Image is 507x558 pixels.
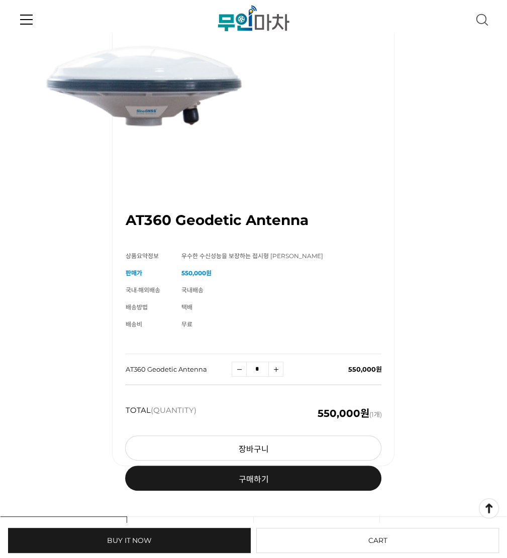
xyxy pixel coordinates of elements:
button: CART [256,528,499,553]
a: BUY IT NOW [8,528,251,553]
a: 상세정보 [1,516,127,541]
h1: AT360 Geodetic Antenna [125,211,308,229]
span: (1개) [317,405,381,420]
a: 구매하기 [125,466,381,491]
strong: 550,000원 [181,269,211,277]
span: 상품요약정보 [125,252,158,260]
span: 배송비 [125,320,142,328]
span: 판매가 [125,269,142,277]
span: 국내·해외배송 [125,286,160,294]
em: 550,000원 [317,407,369,419]
a: 구매안내 [127,516,254,541]
a: 상품문의0 [380,516,506,541]
span: 택배 [181,303,192,311]
span: BUY IT NOW [107,528,152,553]
span: 우수한 수신성능을 보장하는 접시형 [PERSON_NAME] [181,252,323,260]
strong: TOTAL [125,405,196,420]
span: 무료 [181,320,192,328]
span: 구매하기 [238,475,268,484]
a: 수량증가 [268,362,283,377]
button: 장바구니 [125,435,381,461]
td: AT360 Geodetic Antenna [125,354,231,384]
span: (QUANTITY) [150,405,196,415]
span: 국내배송 [181,286,203,294]
span: 배송방법 [125,303,147,311]
a: 상품후기0 [254,516,380,541]
a: 수량감소 [232,362,247,377]
span: 550,000원 [348,365,381,373]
